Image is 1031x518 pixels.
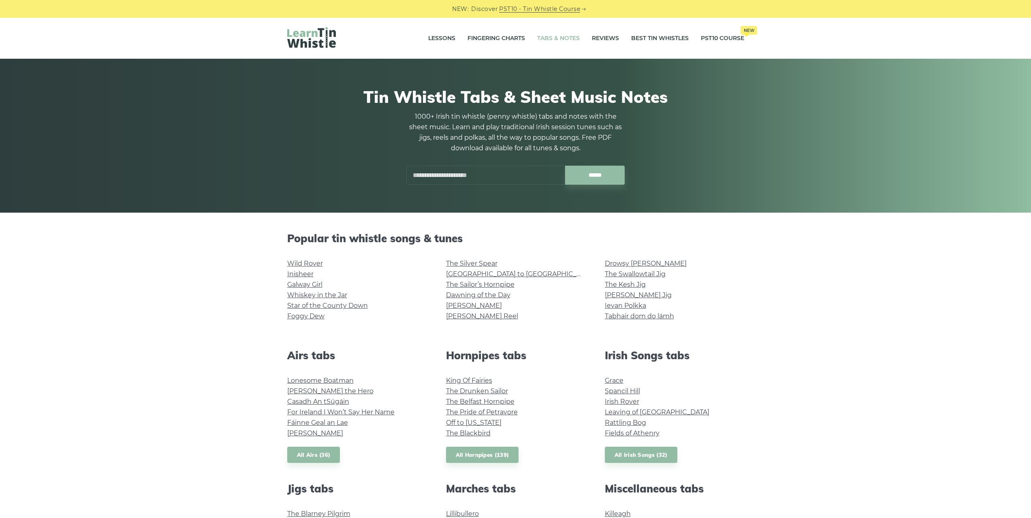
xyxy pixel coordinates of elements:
a: Ievan Polkka [605,302,646,309]
a: Killeagh [605,510,631,518]
a: The Sailor’s Hornpipe [446,281,514,288]
a: The Silver Spear [446,260,497,267]
a: All Hornpipes (139) [446,447,519,463]
a: Star of the County Down [287,302,368,309]
h2: Marches tabs [446,482,585,495]
a: The Belfast Hornpipe [446,398,514,405]
a: All Airs (36) [287,447,340,463]
h2: Airs tabs [287,349,427,362]
a: The Kesh Jig [605,281,646,288]
a: Dawning of the Day [446,291,510,299]
a: Lonesome Boatman [287,377,354,384]
h1: Tin Whistle Tabs & Sheet Music Notes [287,87,744,107]
a: Foggy Dew [287,312,324,320]
a: Lillibullero [446,510,479,518]
a: Fingering Charts [467,28,525,49]
h2: Popular tin whistle songs & tunes [287,232,744,245]
a: The Drunken Sailor [446,387,508,395]
a: For Ireland I Won’t Say Her Name [287,408,395,416]
h2: Irish Songs tabs [605,349,744,362]
a: Fields of Athenry [605,429,660,437]
p: 1000+ Irish tin whistle (penny whistle) tabs and notes with the sheet music. Learn and play tradi... [406,111,625,153]
img: LearnTinWhistle.com [287,27,336,48]
a: The Pride of Petravore [446,408,518,416]
a: [PERSON_NAME] Jig [605,291,672,299]
a: Spancil Hill [605,387,640,395]
a: All Irish Songs (32) [605,447,677,463]
a: Casadh An tSúgáin [287,398,349,405]
a: Tabs & Notes [537,28,580,49]
a: Reviews [592,28,619,49]
a: The Blackbird [446,429,491,437]
span: New [741,26,757,35]
a: Best Tin Whistles [631,28,689,49]
a: Whiskey in the Jar [287,291,347,299]
a: Off to [US_STATE] [446,419,502,426]
a: Drowsy [PERSON_NAME] [605,260,687,267]
a: [PERSON_NAME] Reel [446,312,518,320]
a: King Of Fairies [446,377,492,384]
a: PST10 CourseNew [701,28,744,49]
a: Inisheer [287,270,314,278]
a: [GEOGRAPHIC_DATA] to [GEOGRAPHIC_DATA] [446,270,596,278]
a: [PERSON_NAME] the Hero [287,387,374,395]
a: Leaving of [GEOGRAPHIC_DATA] [605,408,709,416]
a: [PERSON_NAME] [446,302,502,309]
a: The Swallowtail Jig [605,270,666,278]
a: Wild Rover [287,260,323,267]
h2: Jigs tabs [287,482,427,495]
a: Galway Girl [287,281,322,288]
h2: Hornpipes tabs [446,349,585,362]
a: Tabhair dom do lámh [605,312,674,320]
a: Lessons [428,28,455,49]
a: Fáinne Geal an Lae [287,419,348,426]
h2: Miscellaneous tabs [605,482,744,495]
a: Grace [605,377,623,384]
a: [PERSON_NAME] [287,429,343,437]
a: Irish Rover [605,398,639,405]
a: The Blarney Pilgrim [287,510,350,518]
a: Rattling Bog [605,419,646,426]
